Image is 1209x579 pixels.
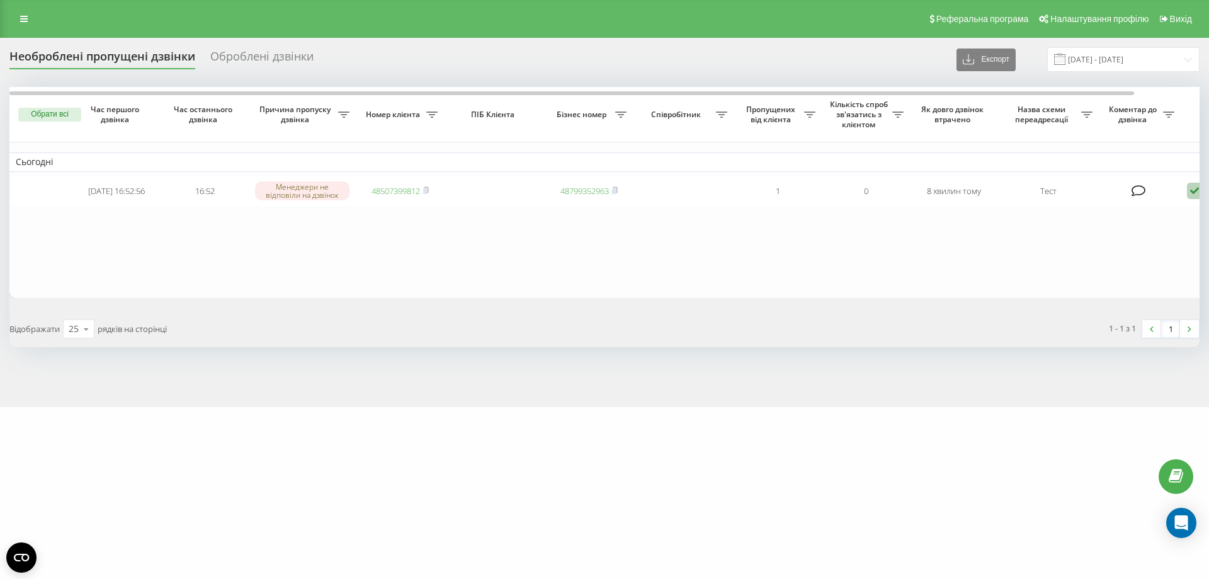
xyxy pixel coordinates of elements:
div: Менеджери не відповіли на дзвінок [255,181,349,200]
span: Пропущених від клієнта [740,105,804,124]
span: Назва схеми переадресації [1004,105,1081,124]
td: Тест [998,175,1099,208]
span: Співробітник [639,110,716,120]
span: Як довго дзвінок втрачено [920,105,988,124]
span: Час останнього дзвінка [171,105,239,124]
td: 0 [822,175,910,208]
div: 25 [69,323,79,335]
td: 16:52 [161,175,249,208]
a: 1 [1161,320,1180,338]
span: Відображати [9,323,60,335]
span: ПІБ Клієнта [455,110,534,120]
button: Експорт [956,49,1016,71]
span: Налаштування профілю [1050,14,1149,24]
span: рядків на сторінці [98,323,167,335]
a: 48507399812 [372,185,420,197]
span: Вихід [1170,14,1192,24]
span: Бізнес номер [551,110,615,120]
span: Час першого дзвінка [82,105,150,124]
button: Open CMP widget [6,542,37,573]
span: Коментар до дзвінка [1105,105,1163,124]
div: Необроблені пропущені дзвінки [9,50,195,69]
span: Причина пропуску дзвінка [255,105,338,124]
a: 48799352963 [560,185,609,197]
button: Обрати всі [18,108,81,122]
td: 1 [734,175,822,208]
span: Реферальна програма [936,14,1029,24]
td: [DATE] 16:52:56 [72,175,161,208]
td: 8 хвилин тому [910,175,998,208]
span: Кількість спроб зв'язатись з клієнтом [828,100,892,129]
div: Оброблені дзвінки [210,50,314,69]
div: 1 - 1 з 1 [1109,322,1136,335]
div: Open Intercom Messenger [1166,508,1196,538]
span: Номер клієнта [362,110,426,120]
